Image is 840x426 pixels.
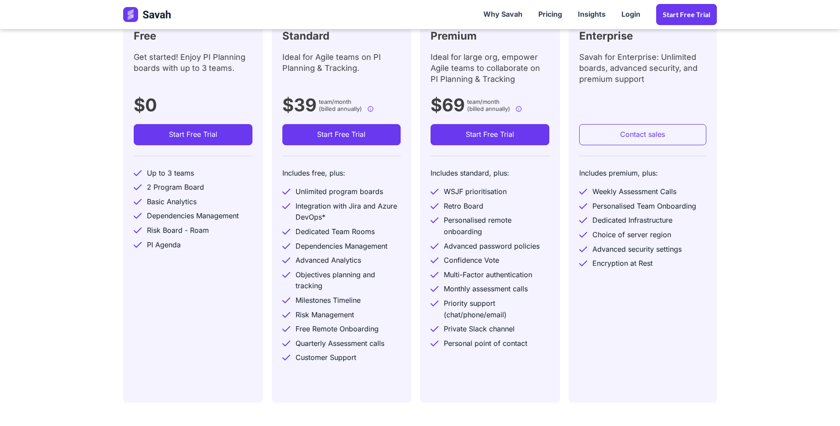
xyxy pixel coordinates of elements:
div: Personalised Team Onboarding [592,201,696,212]
img: info [367,106,374,112]
div: Ideal for Agile teams on PI Planning & Tracking. [282,51,401,91]
div: Up to 3 teams [147,168,194,179]
div: Dedicated Infrastructure [592,215,672,226]
div: Advanced Analytics [296,255,361,266]
div: Dependencies Management [147,210,239,222]
div: Integration with Jira and Azure DevOps* [296,201,401,223]
div: PI Agenda [147,239,181,251]
a: Start Free trial [656,4,717,25]
a: Pricing [530,1,570,28]
div: Choice of server region [592,229,671,241]
div: Includes standard, plus: [431,168,509,184]
div: WSJF prioritisation [444,186,507,198]
div: Savah for Enterprise: Unlimited boards, advanced security, and premium support [579,51,707,91]
div: Dedicated Team Rooms [296,226,375,238]
span: team/month [319,97,351,106]
h1: $0 [134,91,157,119]
div: Retro Board [444,201,483,212]
div: Private Slack channel [444,323,515,335]
div: Personal point of contact [444,338,527,349]
div: Includes free, plus: [282,168,345,184]
iframe: Chat Widget [796,384,840,426]
div: Advanced security settings [592,244,682,255]
img: info [515,106,522,112]
h1: $69 [431,91,465,119]
h1: $39 [282,91,317,119]
div: 2 Program Board [147,182,204,193]
div: Weekly Assessment Calls [592,186,676,198]
a: Login [614,1,648,28]
div: Includes premium, plus: [579,168,658,184]
div: Get started! Enjoy PI Planning boards with up to 3 teams. [134,51,252,91]
a: Contact sales [579,124,707,145]
label: (billed annually) [467,104,510,114]
div: Personalised remote onboarding [444,215,549,237]
div: Unlimited program boards [296,186,383,198]
a: Start Free Trial [134,124,252,145]
div: Encryption at Rest [592,258,653,269]
h2: Enterprise [579,28,633,44]
div: Quarterly Assessment calls [296,338,384,349]
div: Milestones Timeline [296,295,361,306]
div: Multi-Factor authentication [444,269,532,281]
h2: Standard [282,28,329,44]
div: Risk Management [296,309,354,321]
a: Insights [570,1,614,28]
label: (billed annually) [319,104,362,114]
div: Free Remote Onboarding [296,323,379,335]
div: Dependencies Management [296,241,387,252]
a: Why Savah [475,1,530,28]
div: Objectives planning and tracking [296,269,401,292]
a: Start Free Trial [282,124,401,145]
h2: Free [134,28,156,44]
div: Confidence Vote [444,255,499,266]
div: Risk Board - Roam [147,225,209,236]
div: Customer Support [296,352,356,364]
div: Monthly assessment calls [444,283,528,295]
a: Start Free Trial [431,124,549,145]
div: Ideal for large org, empower Agile teams to collaborate on PI Planning & Tracking [431,51,549,91]
h2: Premium [431,28,477,44]
div: Basic Analytics [147,196,197,208]
div: Priority support (chat/phone/email) [444,298,549,320]
span: team/month [467,97,500,106]
div: Advanced password policies [444,241,540,252]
